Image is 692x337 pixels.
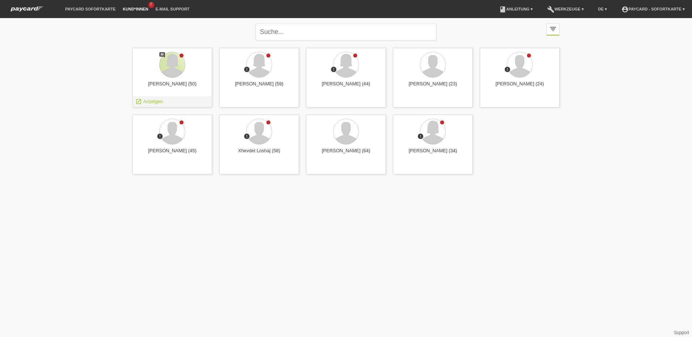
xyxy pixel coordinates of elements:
[157,133,163,141] div: Zurückgewiesen
[157,133,163,140] i: error
[119,7,152,11] a: Kund*innen
[399,148,467,159] div: [PERSON_NAME] (34)
[417,133,424,140] i: error
[621,6,629,13] i: account_circle
[225,81,293,93] div: [PERSON_NAME] (59)
[138,148,206,159] div: [PERSON_NAME] (45)
[417,133,424,141] div: Zurückgewiesen
[244,133,250,141] div: Zurückgewiesen
[330,66,337,74] div: Zurückgewiesen
[135,99,163,104] a: launch Anzeigen
[544,7,587,11] a: buildWerkzeuge ▾
[399,81,467,93] div: [PERSON_NAME] (23)
[549,25,557,33] i: filter_list
[7,5,47,13] img: paycard Sofortkarte
[138,81,206,93] div: [PERSON_NAME] (50)
[486,81,554,93] div: [PERSON_NAME] (24)
[143,99,163,104] span: Anzeigen
[225,148,293,159] div: Xhevdet Loshaj (58)
[495,7,536,11] a: bookAnleitung ▾
[148,2,154,8] span: 7
[152,7,193,11] a: E-Mail Support
[312,148,380,159] div: [PERSON_NAME] (64)
[504,66,511,74] div: Zurückgewiesen
[159,52,165,58] i: comment
[618,7,688,11] a: account_circlepaycard - Sofortkarte ▾
[595,7,611,11] a: DE ▾
[135,98,142,105] i: launch
[256,24,436,40] input: Suche...
[7,8,47,14] a: paycard Sofortkarte
[159,52,165,59] div: Neuer Kommentar
[504,66,511,73] i: error
[312,81,380,93] div: [PERSON_NAME] (44)
[244,66,250,73] i: error
[499,6,506,13] i: book
[244,66,250,74] div: Zurückgewiesen
[62,7,119,11] a: paycard Sofortkarte
[674,330,689,335] a: Support
[330,66,337,73] i: error
[547,6,554,13] i: build
[244,133,250,140] i: error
